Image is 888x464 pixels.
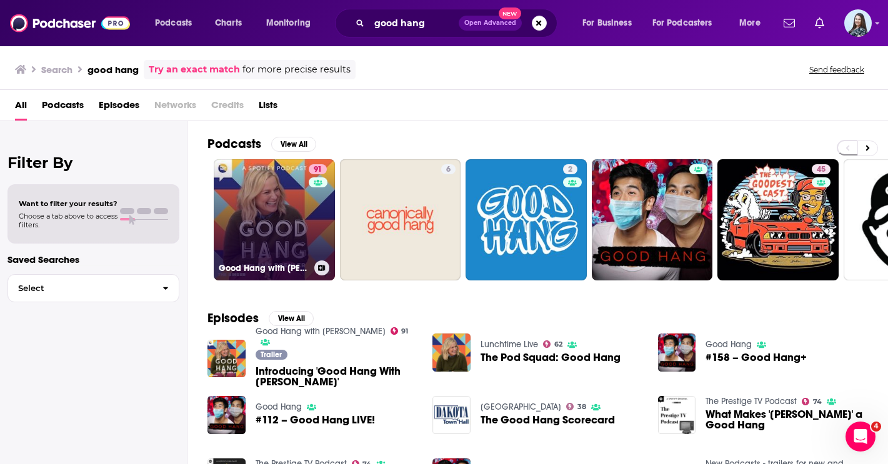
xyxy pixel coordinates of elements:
a: EpisodesView All [207,310,314,326]
button: open menu [731,13,776,33]
span: New [499,7,521,19]
button: open menu [146,13,208,33]
a: 91 [391,327,409,335]
a: PodcastsView All [207,136,316,152]
button: open menu [644,13,731,33]
h3: good hang [87,64,139,76]
span: Charts [215,14,242,32]
a: 38 [566,403,586,410]
span: What Makes '[PERSON_NAME]' a Good Hang [706,409,868,430]
span: Open Advanced [464,20,516,26]
p: Saved Searches [7,254,179,265]
img: The Good Hang Scorecard [432,396,471,434]
button: Select [7,274,179,302]
a: Lists [259,95,277,121]
span: Logged in as brookefortierpr [844,9,872,37]
h2: Filter By [7,154,179,172]
a: 62 [543,340,562,348]
button: Open AdvancedNew [459,16,522,31]
a: 2 [563,164,577,174]
a: Good Hang [706,339,752,350]
span: More [739,14,761,32]
span: 91 [314,164,322,176]
span: 38 [577,404,586,410]
a: All [15,95,27,121]
span: 91 [401,328,408,334]
span: 45 [817,164,826,176]
span: Monitoring [266,14,311,32]
a: 2 [466,159,587,280]
span: Select [8,284,152,292]
span: 62 [554,342,562,347]
a: 6 [441,164,456,174]
a: Introducing 'Good Hang With Amy Poehler' [256,366,418,387]
h3: Good Hang with [PERSON_NAME] [219,263,309,274]
span: 74 [813,399,822,405]
a: The Prestige TV Podcast [706,396,797,407]
span: 4 [871,422,881,432]
a: The Good Hang Scorecard [481,415,615,425]
span: Want to filter your results? [19,199,117,208]
a: Show notifications dropdown [810,12,829,34]
span: for more precise results [242,62,351,77]
span: For Podcasters [652,14,712,32]
a: Episodes [99,95,139,121]
a: Charts [207,13,249,33]
img: The Pod Squad: Good Hang [432,333,471,372]
img: #112 – Good Hang LIVE! [207,396,246,434]
a: Good Hang with Amy Poehler [256,326,386,337]
span: 6 [446,164,451,176]
span: Choose a tab above to access filters. [19,212,117,229]
img: User Profile [844,9,872,37]
a: The Pod Squad: Good Hang [481,352,621,363]
a: Show notifications dropdown [779,12,800,34]
button: open menu [257,13,327,33]
a: 45 [812,164,831,174]
img: Podchaser - Follow, Share and Rate Podcasts [10,11,130,35]
span: 2 [568,164,572,176]
button: open menu [574,13,647,33]
span: Podcasts [42,95,84,121]
a: Good Hang [256,402,302,412]
span: Introducing 'Good Hang With [PERSON_NAME]' [256,366,418,387]
h2: Episodes [207,310,259,326]
h2: Podcasts [207,136,261,152]
a: 74 [802,398,822,405]
a: 91 [309,164,327,174]
a: 91Good Hang with [PERSON_NAME] [214,159,335,280]
a: #158 – Good Hang+ [706,352,807,363]
button: View All [271,137,316,152]
a: 45 [717,159,839,280]
a: Dakota Town Hall [481,402,561,412]
iframe: Intercom live chat [846,422,876,452]
span: Credits [211,95,244,121]
img: What Makes 'Lupin' a Good Hang [658,396,696,434]
button: Show profile menu [844,9,872,37]
a: #112 – Good Hang LIVE! [256,415,375,425]
img: Introducing 'Good Hang With Amy Poehler' [207,340,246,378]
span: Networks [154,95,196,121]
div: Search podcasts, credits, & more... [347,9,569,37]
a: Lunchtime Live [481,339,538,350]
a: What Makes 'Lupin' a Good Hang [706,409,868,430]
a: 6 [340,159,461,280]
img: #158 – Good Hang+ [658,333,696,372]
span: Podcasts [155,14,192,32]
input: Search podcasts, credits, & more... [369,13,459,33]
a: Try an exact match [149,62,240,77]
button: View All [269,311,314,326]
